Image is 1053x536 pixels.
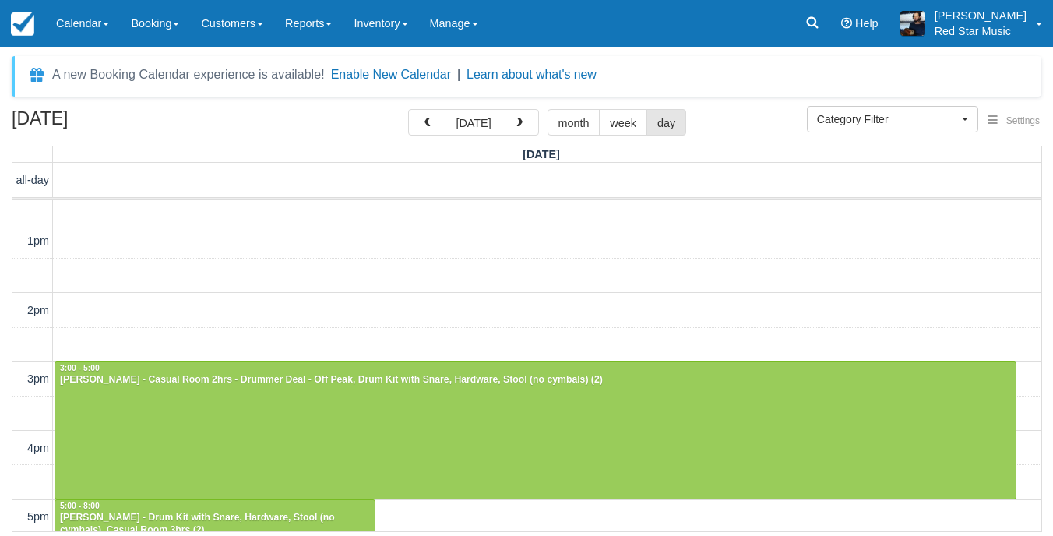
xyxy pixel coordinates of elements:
i: Help [841,18,852,29]
button: [DATE] [445,109,502,136]
a: 3:00 - 5:00[PERSON_NAME] - Casual Room 2hrs - Drummer Deal - Off Peak, Drum Kit with Snare, Hardw... [55,361,1016,499]
button: month [548,109,600,136]
span: 3pm [27,372,49,385]
button: day [646,109,686,136]
span: 5pm [27,510,49,523]
span: 5:00 - 8:00 [60,502,100,510]
button: week [599,109,647,136]
img: checkfront-main-nav-mini-logo.png [11,12,34,36]
span: Category Filter [817,111,958,127]
span: 3:00 - 5:00 [60,364,100,372]
p: [PERSON_NAME] [935,8,1027,23]
button: Category Filter [807,106,978,132]
h2: [DATE] [12,109,209,138]
span: 4pm [27,442,49,454]
span: Settings [1006,115,1040,126]
span: [DATE] [523,148,560,160]
span: all-day [16,174,49,186]
span: | [457,68,460,81]
span: 2pm [27,304,49,316]
div: A new Booking Calendar experience is available! [52,65,325,84]
p: Red Star Music [935,23,1027,39]
img: A1 [900,11,925,36]
button: Settings [978,110,1049,132]
span: Help [855,17,879,30]
span: 1pm [27,235,49,247]
div: [PERSON_NAME] - Casual Room 2hrs - Drummer Deal - Off Peak, Drum Kit with Snare, Hardware, Stool ... [59,374,1012,386]
a: Learn about what's new [467,68,597,81]
button: Enable New Calendar [331,67,451,83]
